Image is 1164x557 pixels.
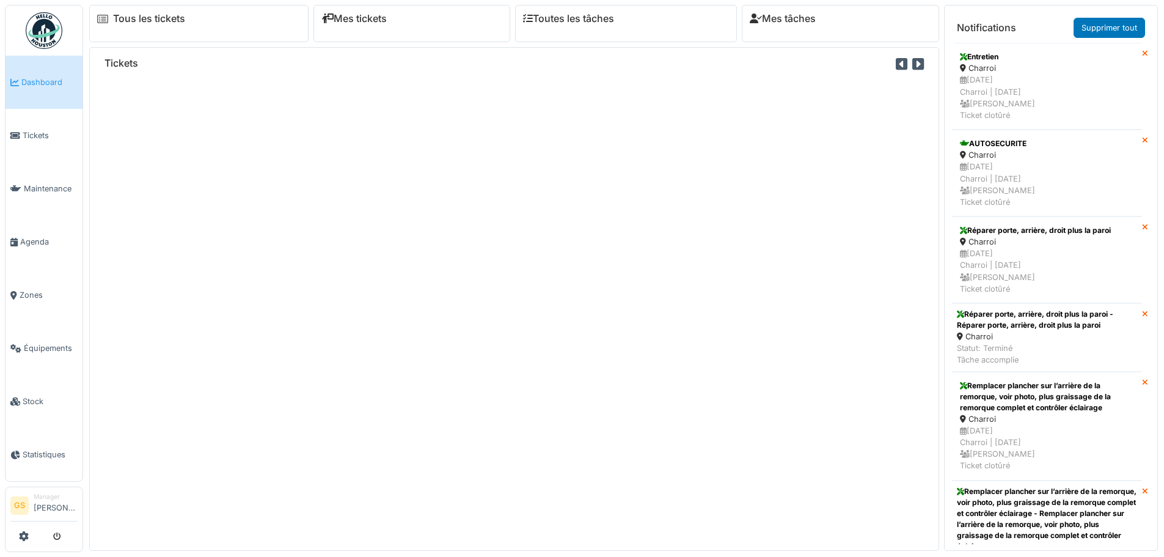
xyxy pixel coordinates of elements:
[960,62,1134,74] div: Charroi
[750,13,816,24] a: Mes tâches
[960,74,1134,121] div: [DATE] Charroi | [DATE] [PERSON_NAME] Ticket clotûré
[960,425,1134,472] div: [DATE] Charroi | [DATE] [PERSON_NAME] Ticket clotûré
[960,248,1134,295] div: [DATE] Charroi | [DATE] [PERSON_NAME] Ticket clotûré
[113,13,185,24] a: Tous les tickets
[957,331,1137,342] div: Charroi
[10,492,78,522] a: GS Manager[PERSON_NAME]
[960,236,1134,248] div: Charroi
[104,57,138,69] h6: Tickets
[21,76,78,88] span: Dashboard
[957,486,1137,552] div: Remplacer plancher sur l’arrière de la remorque, voir photo, plus graissage de la remorque comple...
[960,138,1134,149] div: AUTOSECURITE
[960,380,1134,413] div: Remplacer plancher sur l’arrière de la remorque, voir photo, plus graissage de la remorque comple...
[5,215,82,268] a: Agenda
[321,13,387,24] a: Mes tickets
[960,51,1134,62] div: Entretien
[5,428,82,481] a: Statistiques
[523,13,614,24] a: Toutes les tâches
[20,289,78,301] span: Zones
[10,496,29,515] li: GS
[5,162,82,215] a: Maintenance
[957,309,1137,331] div: Réparer porte, arrière, droit plus la paroi - Réparer porte, arrière, droit plus la paroi
[24,183,78,194] span: Maintenance
[952,43,1142,130] a: Entretien Charroi [DATE]Charroi | [DATE] [PERSON_NAME]Ticket clotûré
[960,413,1134,425] div: Charroi
[952,303,1142,372] a: Réparer porte, arrière, droit plus la paroi - Réparer porte, arrière, droit plus la paroi Charroi...
[960,149,1134,161] div: Charroi
[5,375,82,428] a: Stock
[952,372,1142,481] a: Remplacer plancher sur l’arrière de la remorque, voir photo, plus graissage de la remorque comple...
[5,268,82,322] a: Zones
[20,236,78,248] span: Agenda
[960,161,1134,208] div: [DATE] Charroi | [DATE] [PERSON_NAME] Ticket clotûré
[1074,18,1145,38] a: Supprimer tout
[960,225,1134,236] div: Réparer porte, arrière, droit plus la paroi
[5,56,82,109] a: Dashboard
[26,12,62,49] img: Badge_color-CXgf-gQk.svg
[23,130,78,141] span: Tickets
[34,492,78,518] li: [PERSON_NAME]
[23,396,78,407] span: Stock
[34,492,78,501] div: Manager
[23,449,78,460] span: Statistiques
[957,22,1016,34] h6: Notifications
[952,216,1142,303] a: Réparer porte, arrière, droit plus la paroi Charroi [DATE]Charroi | [DATE] [PERSON_NAME]Ticket cl...
[5,109,82,162] a: Tickets
[952,130,1142,216] a: AUTOSECURITE Charroi [DATE]Charroi | [DATE] [PERSON_NAME]Ticket clotûré
[957,342,1137,366] div: Statut: Terminé Tâche accomplie
[5,322,82,375] a: Équipements
[24,342,78,354] span: Équipements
